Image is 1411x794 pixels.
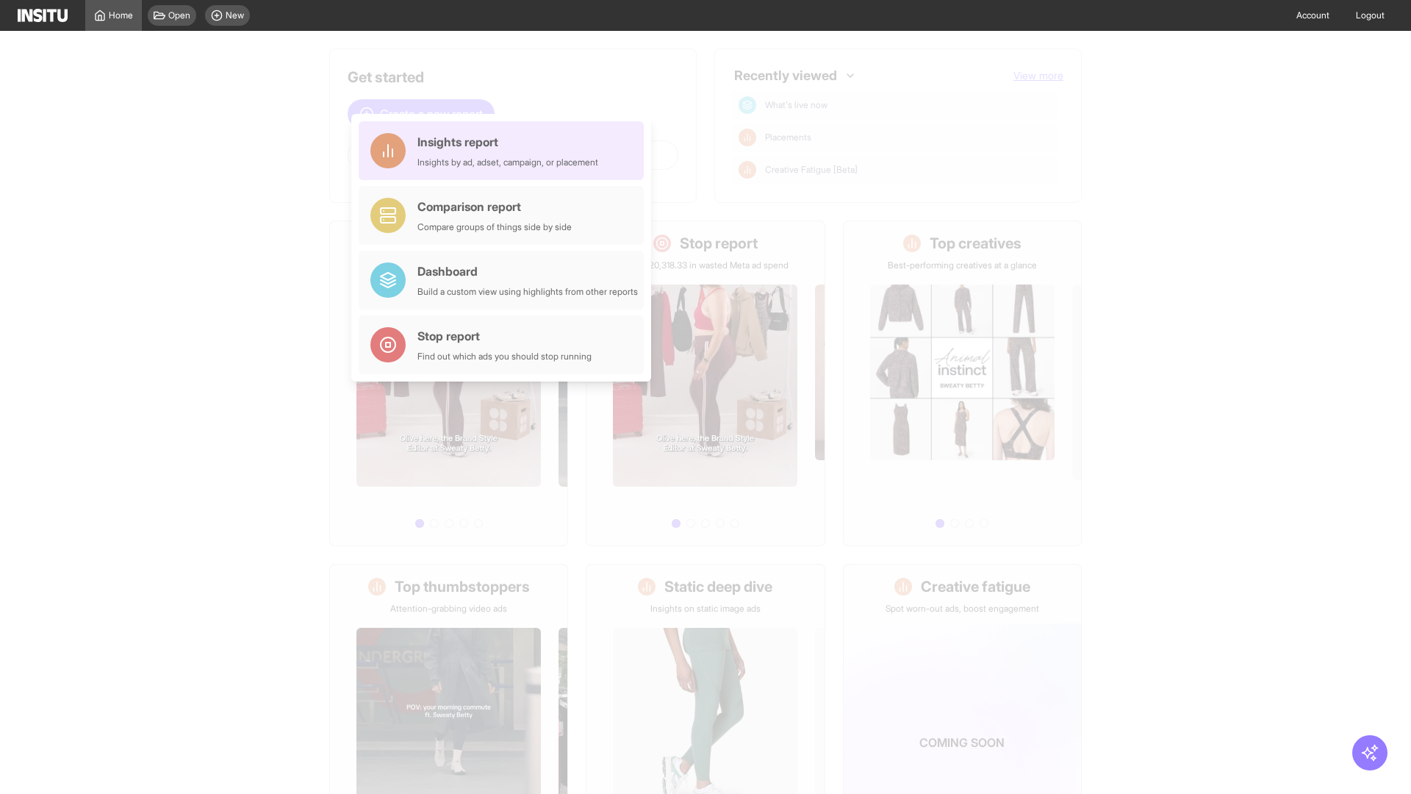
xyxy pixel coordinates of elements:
div: Insights report [417,133,598,151]
div: Compare groups of things side by side [417,221,572,233]
img: Logo [18,9,68,22]
div: Stop report [417,327,592,345]
div: Build a custom view using highlights from other reports [417,286,638,298]
div: Find out which ads you should stop running [417,351,592,362]
span: New [226,10,244,21]
span: Home [109,10,133,21]
span: Open [168,10,190,21]
div: Dashboard [417,262,638,280]
div: Insights by ad, adset, campaign, or placement [417,157,598,168]
div: Comparison report [417,198,572,215]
